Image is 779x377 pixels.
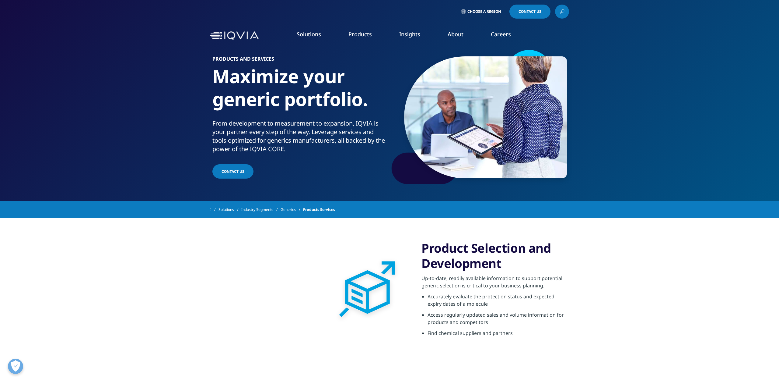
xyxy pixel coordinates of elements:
[218,204,241,215] a: Solutions
[281,204,303,215] a: Generics
[212,164,253,179] a: Contact Us
[491,30,511,38] a: Careers
[428,311,569,329] li: Access regularly updated sales and volume information for products and competitors
[467,9,501,14] span: Choose a Region
[212,119,387,153] div: From development to measurement to expansion, IQVIA is your partner every step of the way. Levera...
[399,30,420,38] a: Insights
[8,359,23,374] button: Open Preferences
[348,30,372,38] a: Products
[519,10,541,13] span: Contact Us
[428,329,569,340] li: Find chemical suppliers and partners
[421,240,569,271] h3: Product Selection and Development
[212,56,387,65] h6: Products and Services
[261,21,569,50] nav: Primary
[303,204,335,215] span: Products Services
[428,293,569,311] li: Accurately evaluate the protection status and expected expiry dates of a molecule
[421,275,569,293] p: Up-to-date, readily available information to support potential generic selection is critical to y...
[404,56,567,178] img: 535_custom-photo_female-holding-tablet-and-talking_600.jpg
[210,31,259,40] img: IQVIA Healthcare Information Technology and Pharma Clinical Research Company
[241,204,281,215] a: Industry Segments
[509,5,550,19] a: Contact Us
[212,65,387,119] h1: Maximize your generic portfolio.
[222,169,244,174] span: Contact Us
[297,30,321,38] a: Solutions
[448,30,463,38] a: About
